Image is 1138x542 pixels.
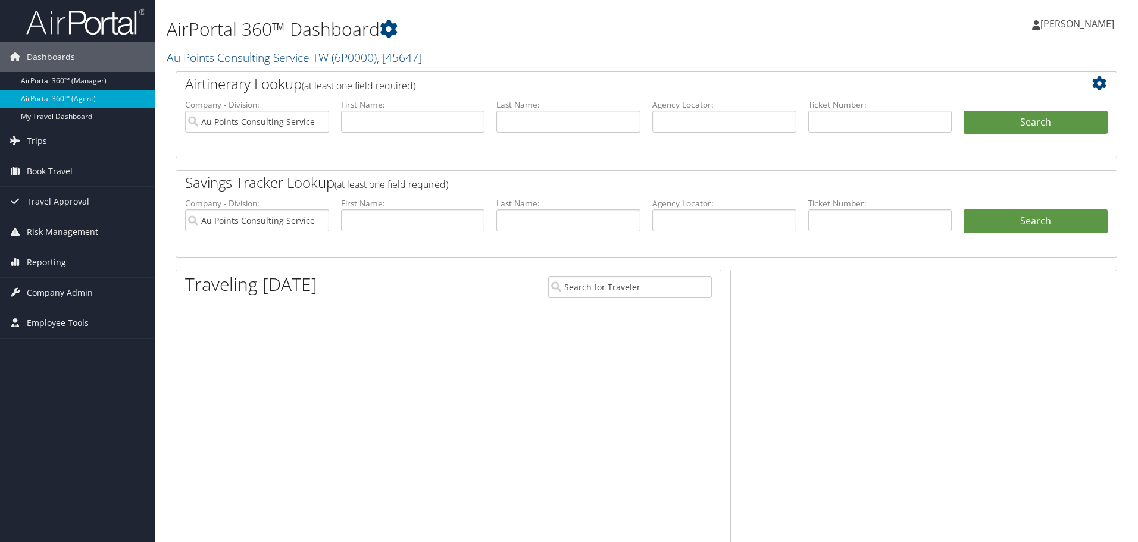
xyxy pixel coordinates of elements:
span: Reporting [27,247,66,277]
h2: Savings Tracker Lookup [185,173,1029,193]
label: Ticket Number: [808,99,952,111]
span: Risk Management [27,217,98,247]
a: [PERSON_NAME] [1032,6,1126,42]
label: Agency Locator: [652,99,796,111]
h1: AirPortal 360™ Dashboard [167,17,806,42]
span: Travel Approval [27,187,89,217]
img: airportal-logo.png [26,8,145,36]
a: Au Points Consulting Service TW [167,49,422,65]
span: Employee Tools [27,308,89,338]
label: Company - Division: [185,198,329,209]
label: Last Name: [496,99,640,111]
h2: Airtinerary Lookup [185,74,1029,94]
span: (at least one field required) [302,79,415,92]
label: Company - Division: [185,99,329,111]
input: Search for Traveler [548,276,712,298]
span: [PERSON_NAME] [1040,17,1114,30]
span: Company Admin [27,278,93,308]
button: Search [964,111,1108,134]
label: First Name: [341,99,485,111]
label: Ticket Number: [808,198,952,209]
span: ( 6P0000 ) [332,49,377,65]
h1: Traveling [DATE] [185,272,317,297]
span: Book Travel [27,156,73,186]
span: , [ 45647 ] [377,49,422,65]
span: (at least one field required) [334,178,448,191]
input: search accounts [185,209,329,231]
span: Dashboards [27,42,75,72]
span: Trips [27,126,47,156]
label: Last Name: [496,198,640,209]
label: First Name: [341,198,485,209]
a: Search [964,209,1108,233]
label: Agency Locator: [652,198,796,209]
